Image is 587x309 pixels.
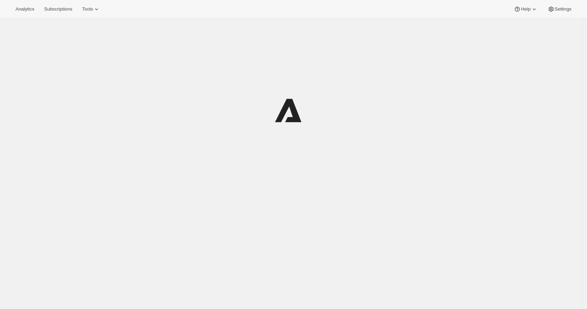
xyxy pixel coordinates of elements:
button: Tools [78,4,104,14]
span: Settings [555,6,572,12]
span: Subscriptions [44,6,72,12]
span: Tools [82,6,93,12]
span: Help [521,6,530,12]
button: Help [510,4,542,14]
button: Settings [543,4,576,14]
span: Analytics [15,6,34,12]
button: Analytics [11,4,38,14]
button: Subscriptions [40,4,76,14]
